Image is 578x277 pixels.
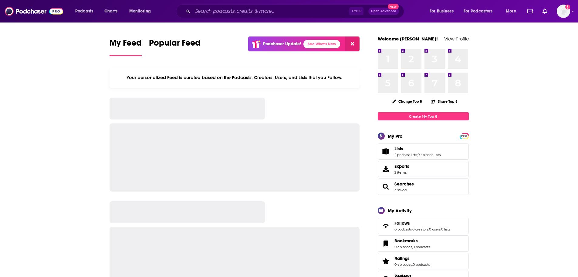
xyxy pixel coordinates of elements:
span: Follows [394,220,410,226]
a: View Profile [444,36,469,42]
button: open menu [460,6,502,16]
span: , [412,262,413,267]
button: Open AdvancedNew [368,8,399,15]
a: My Feed [110,38,142,56]
span: Lists [378,143,469,160]
a: 0 users [429,227,441,231]
a: Welcome [PERSON_NAME]! [378,36,438,42]
a: Show notifications dropdown [540,6,549,16]
a: 0 episode lists [417,153,441,157]
a: Searches [394,181,414,187]
span: Follows [378,218,469,234]
div: Search podcasts, credits, & more... [182,4,410,18]
a: Ratings [394,256,430,261]
span: For Business [430,7,454,16]
span: , [417,153,417,157]
button: open menu [502,6,524,16]
span: Bookmarks [378,235,469,252]
div: Your personalized Feed is curated based on the Podcasts, Creators, Users, and Lists that you Follow. [110,67,360,88]
span: , [412,227,412,231]
input: Search podcasts, credits, & more... [193,6,349,16]
a: 0 podcasts [394,227,412,231]
span: Logged in as vjacobi [557,5,570,18]
span: Exports [394,164,409,169]
span: Ratings [394,256,410,261]
a: 0 podcasts [413,262,430,267]
div: My Pro [388,133,403,139]
span: Monitoring [129,7,151,16]
span: More [506,7,516,16]
a: 0 lists [441,227,450,231]
a: 0 episodes [394,262,412,267]
img: User Profile [557,5,570,18]
a: Popular Feed [149,38,201,56]
span: My Feed [110,38,142,52]
a: Create My Top 8 [378,112,469,120]
button: open menu [71,6,101,16]
a: Bookmarks [394,238,430,244]
a: 0 episodes [394,245,412,249]
span: New [388,4,399,9]
span: Bookmarks [394,238,418,244]
a: See What's New [303,40,340,48]
span: , [412,245,413,249]
span: Exports [380,165,392,173]
a: Exports [378,161,469,177]
span: Ctrl K [349,7,363,15]
button: Share Top 8 [431,95,458,107]
a: Searches [380,182,392,191]
a: Lists [380,147,392,156]
span: For Podcasters [464,7,493,16]
a: Charts [100,6,121,16]
div: My Activity [388,208,412,213]
img: Podchaser - Follow, Share and Rate Podcasts [5,5,63,17]
span: Open Advanced [371,10,396,13]
a: Show notifications dropdown [525,6,535,16]
a: 0 podcasts [413,245,430,249]
span: Popular Feed [149,38,201,52]
p: Podchaser Update! [263,41,301,47]
span: 2 items [394,170,409,175]
a: Follows [394,220,450,226]
span: Lists [394,146,403,151]
button: open menu [425,6,461,16]
span: Podcasts [75,7,93,16]
svg: Add a profile image [565,5,570,9]
button: open menu [125,6,159,16]
a: 0 creators [412,227,428,231]
a: 2 podcast lists [394,153,417,157]
span: PRO [461,134,468,138]
a: Ratings [380,257,392,265]
a: PRO [461,133,468,138]
a: 3 saved [394,188,407,192]
a: Follows [380,222,392,230]
button: Show profile menu [557,5,570,18]
span: Charts [104,7,117,16]
span: Ratings [378,253,469,269]
span: Searches [378,178,469,195]
button: Change Top 8 [388,98,426,105]
a: Lists [394,146,441,151]
a: Bookmarks [380,239,392,248]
